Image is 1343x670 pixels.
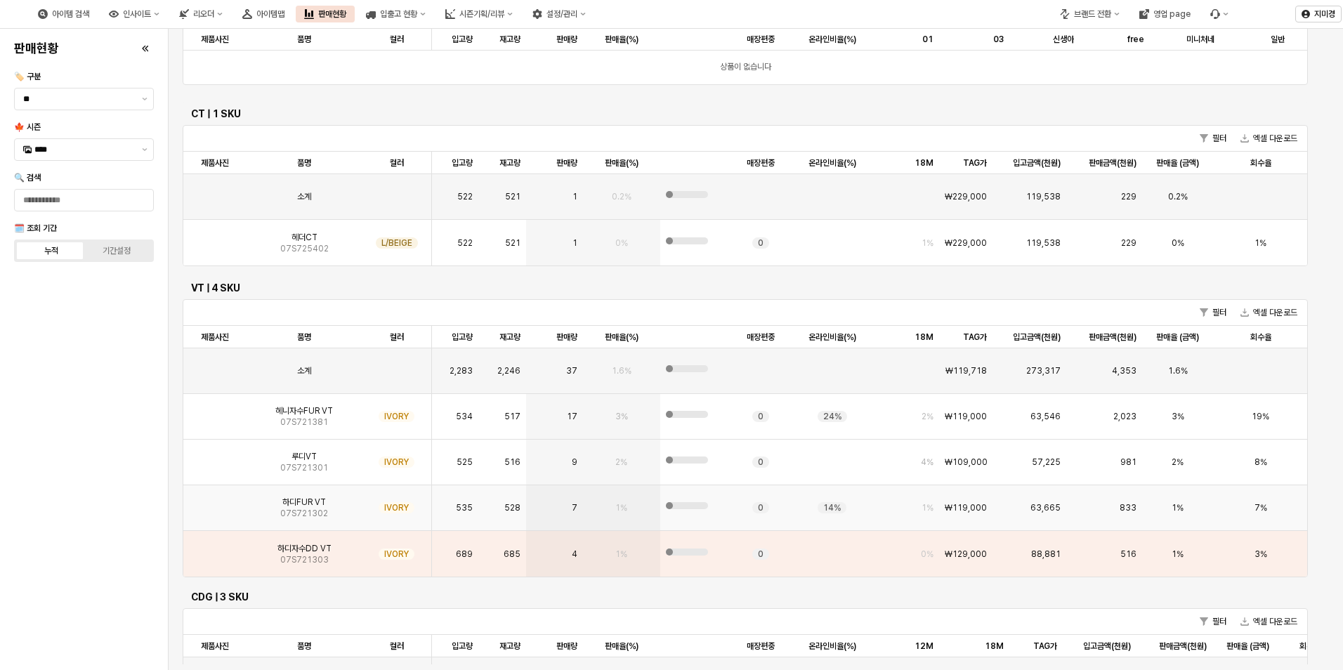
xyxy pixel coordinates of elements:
[1113,411,1136,422] span: 2,023
[1121,237,1136,249] span: 229
[1052,6,1128,22] div: 브랜드 전환
[384,456,409,468] span: IVORY
[450,365,473,376] span: 2,283
[1172,456,1184,468] span: 2%
[567,411,577,422] span: 17
[1030,411,1061,422] span: 63,546
[921,456,933,468] span: 4%
[282,497,326,508] span: 하디FUR VT
[747,331,775,343] span: 매장편중
[546,9,577,19] div: 설정/관리
[922,502,933,513] span: 1%
[1156,331,1199,343] span: 판매율 (금액)
[280,554,329,565] span: 07S721303
[612,365,631,376] span: 1.6%
[1083,641,1131,652] span: 입고금액(천원)
[234,6,293,22] div: 아이템맵
[1033,641,1057,652] span: TAG가
[201,34,229,45] span: 제품사진
[169,29,1343,670] main: App Frame
[191,282,1299,294] h6: VT | 4 SKU
[808,641,856,652] span: 온라인비율(%)
[201,331,229,343] span: 제품사진
[44,246,58,256] div: 누적
[30,6,98,22] div: 아이템 검색
[524,6,594,22] div: 설정/관리
[1030,502,1061,513] span: 63,665
[945,191,987,202] span: ₩229,000
[456,411,473,422] span: 534
[1112,365,1136,376] span: 4,353
[915,641,933,652] span: 12M
[1120,549,1136,560] span: 516
[358,6,434,22] button: 입출고 현황
[84,244,150,257] label: 기간설정
[14,72,41,81] span: 🏷️ 구분
[1013,331,1061,343] span: 입고금액(천원)
[993,34,1004,45] span: 03
[612,191,631,202] span: 0.2%
[1172,237,1184,249] span: 0%
[1031,549,1061,560] span: 88,881
[963,331,987,343] span: TAG가
[390,157,404,169] span: 컬러
[193,9,214,19] div: 리오더
[497,365,520,376] span: 2,246
[1235,304,1303,321] button: 엑셀 다운로드
[296,6,355,22] div: 판매현황
[275,405,333,416] span: 헤니자수FUR VT
[1168,365,1188,376] span: 1.6%
[615,502,627,513] span: 1%
[1089,331,1136,343] span: 판매금액(천원)
[1250,157,1271,169] span: 회수율
[915,157,933,169] span: 18M
[758,549,764,560] span: 0
[945,365,987,376] span: ₩119,718
[1074,9,1111,19] div: 브랜드 전환
[615,456,627,468] span: 2%
[1194,613,1232,630] button: 필터
[572,237,577,249] span: 1
[556,34,577,45] span: 판매량
[452,157,473,169] span: 입고량
[136,88,153,110] button: 제안 사항 표시
[457,456,473,468] span: 525
[566,365,577,376] span: 37
[945,549,987,560] span: ₩129,000
[452,34,473,45] span: 입고량
[1194,130,1232,147] button: 필터
[1153,9,1191,19] div: 영업 page
[256,9,284,19] div: 아이템맵
[1089,157,1136,169] span: 판매금액(천원)
[1250,331,1271,343] span: 회수율
[615,549,627,560] span: 1%
[915,331,933,343] span: 18M
[1131,6,1199,22] button: 영업 page
[758,411,764,422] span: 0
[123,9,151,19] div: 인사이트
[280,243,329,254] span: 07S725402
[437,6,521,22] button: 시즌기획/리뷰
[291,451,317,462] span: 루디VT
[297,191,311,202] span: 소계
[1254,502,1267,513] span: 7%
[758,502,764,513] span: 0
[922,411,933,422] span: 2%
[1295,6,1342,22] button: 지미경
[1032,456,1061,468] span: 57,225
[171,6,231,22] button: 리오더
[605,641,638,652] span: 판매율(%)
[499,34,520,45] span: 재고량
[1127,34,1144,45] span: free
[945,456,988,468] span: ₩109,000
[572,456,577,468] span: 9
[823,502,841,513] span: 14%
[380,9,417,19] div: 입출고 현황
[605,34,638,45] span: 판매율(%)
[1194,304,1232,321] button: 필터
[183,51,1307,84] div: 상품이 없습니다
